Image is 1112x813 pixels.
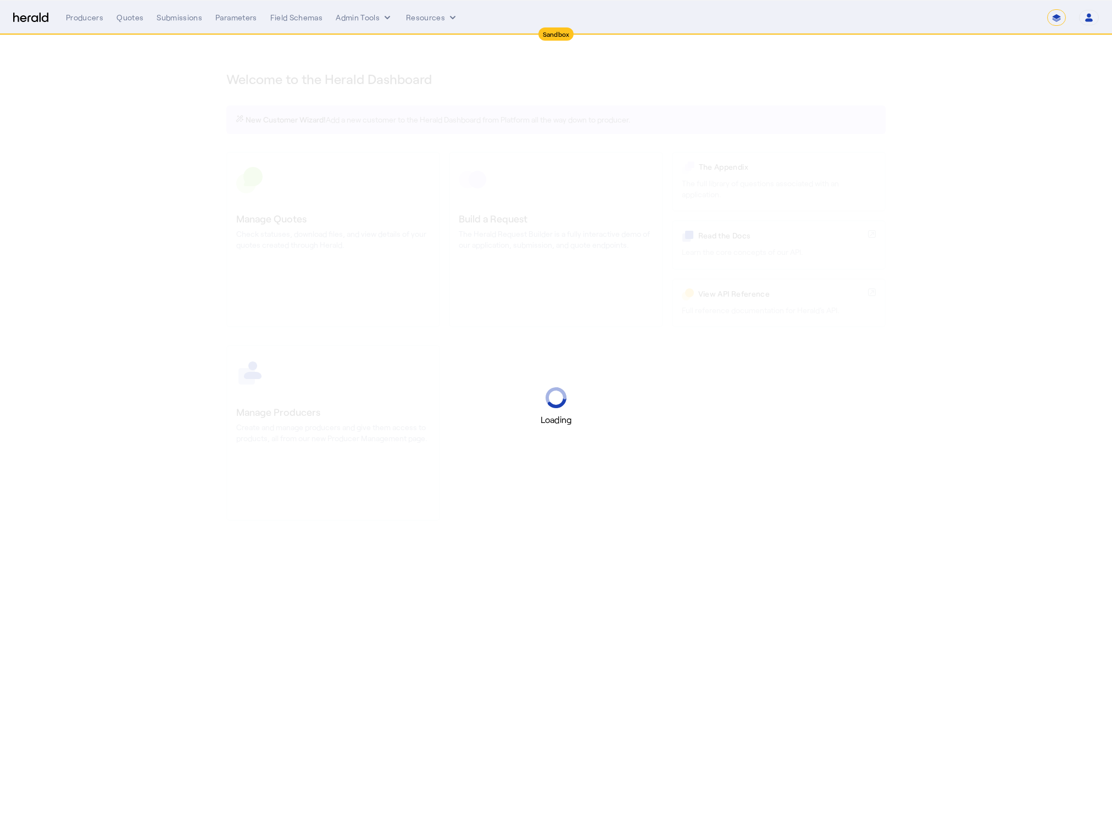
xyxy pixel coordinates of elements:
[406,12,458,23] button: Resources dropdown menu
[538,27,574,41] div: Sandbox
[215,12,257,23] div: Parameters
[66,12,103,23] div: Producers
[116,12,143,23] div: Quotes
[336,12,393,23] button: internal dropdown menu
[270,12,323,23] div: Field Schemas
[157,12,202,23] div: Submissions
[13,13,48,23] img: Herald Logo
